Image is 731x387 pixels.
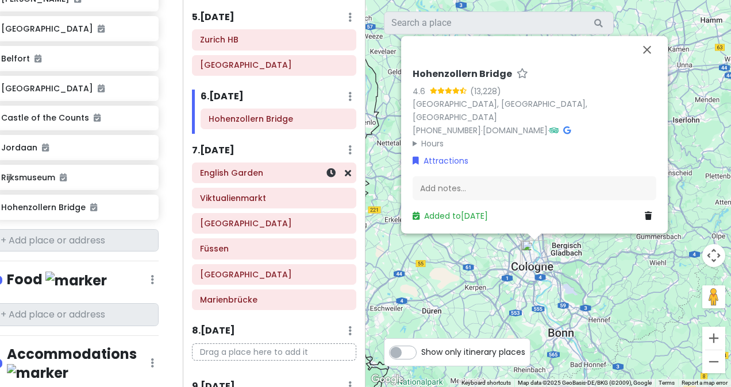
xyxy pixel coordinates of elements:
[563,126,571,134] i: Google Maps
[60,173,67,181] i: Added to itinerary
[1,172,150,183] h6: Rijksmuseum
[200,269,348,280] h6: Neuschwanstein Castle
[192,343,356,361] p: Drag a place here to add it
[200,60,348,70] h6: Cologne Cathedral
[368,372,406,387] a: Open this area in Google Maps (opens a new window)
[520,240,545,265] div: Cologne Cathedral
[413,68,656,150] div: · ·
[461,379,511,387] button: Keyboard shortcuts
[413,176,656,200] div: Add notes...
[633,36,661,64] button: Close
[7,345,151,382] h4: Accommodations
[1,53,150,64] h6: Belfort
[413,210,488,222] a: Added to[DATE]
[645,210,656,222] a: Delete place
[200,193,348,203] h6: Viktualienmarkt
[413,124,481,136] a: [PHONE_NUMBER]
[470,84,501,97] div: (13,228)
[200,168,348,178] h6: English Garden
[200,243,348,254] h6: Füssen
[34,55,41,63] i: Added to itinerary
[413,84,430,97] div: 4.6
[345,167,351,180] a: Remove from day
[522,240,547,265] div: Hohenzollern Bridge
[90,203,97,211] i: Added to itinerary
[1,142,150,153] h6: Jordaan
[682,380,728,386] a: Report a map error
[413,154,468,167] a: Attractions
[702,285,725,308] button: Drag Pegman onto the map to open Street View
[45,272,107,289] img: marker
[413,137,656,149] summary: Hours
[1,202,150,212] h6: Hohenzollern Bridge
[201,91,244,103] h6: 6 . [DATE]
[209,114,348,124] h6: Hohenzollern Bridge
[368,372,406,387] img: Google
[1,113,150,123] h6: Castle of the Counts
[7,364,68,382] img: marker
[702,327,725,350] button: Zoom in
[42,144,49,152] i: Added to itinerary
[200,34,348,45] h6: Zurich HB
[1,83,150,94] h6: [GEOGRAPHIC_DATA]
[702,350,725,373] button: Zoom out
[702,244,725,267] button: Map camera controls
[518,380,652,386] span: Map data ©2025 GeoBasis-DE/BKG (©2009), Google
[98,25,105,33] i: Added to itinerary
[200,295,348,305] h6: Marienbrücke
[413,98,587,123] a: [GEOGRAPHIC_DATA], [GEOGRAPHIC_DATA], [GEOGRAPHIC_DATA]
[192,325,235,337] h6: 8 . [DATE]
[192,11,234,24] h6: 5 . [DATE]
[94,114,101,122] i: Added to itinerary
[7,270,107,289] h4: Food
[659,380,675,386] a: Terms (opens in new tab)
[98,84,105,92] i: Added to itinerary
[549,126,559,134] i: Tripadvisor
[384,11,614,34] input: Search a place
[421,346,525,358] span: Show only itinerary places
[413,68,512,80] h6: Hohenzollern Bridge
[200,218,348,229] h6: Dachau Concentration Camp Memorial Site
[517,68,528,80] a: Star place
[483,124,548,136] a: [DOMAIN_NAME]
[192,145,234,157] h6: 7 . [DATE]
[1,24,150,34] h6: [GEOGRAPHIC_DATA]
[326,167,336,180] a: Set a time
